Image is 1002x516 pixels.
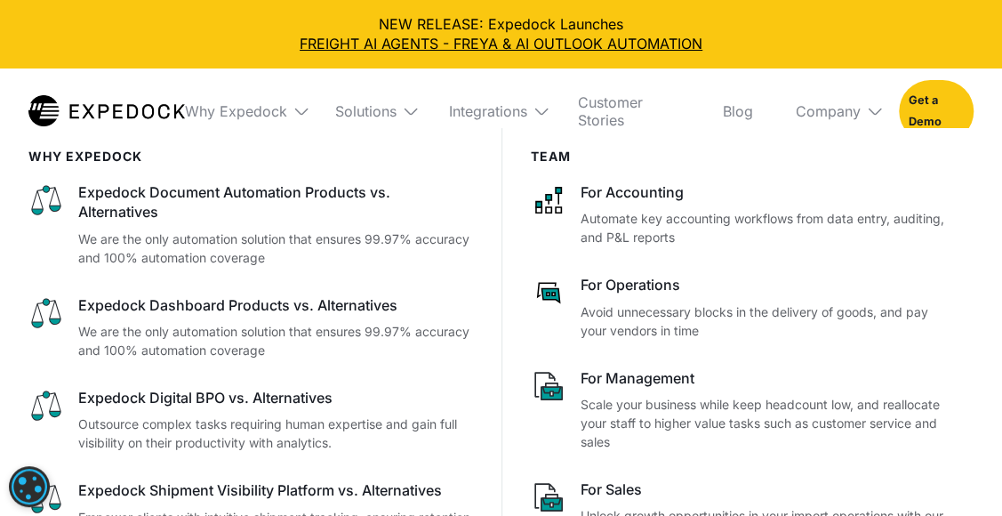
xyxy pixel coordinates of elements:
[78,480,473,500] div: Expedock Shipment Visibility Platform vs. Alternatives
[899,80,974,142] a: Get a Demo
[28,182,473,267] a: Expedock Document Automation Products vs. AlternativesWe are the only automation solution that en...
[78,322,473,359] p: We are the only automation solution that ensures 99.97% accuracy and 100% automation coverage
[782,69,885,154] div: Company
[78,230,473,267] p: We are the only automation solution that ensures 99.97% accuracy and 100% automation coverage
[581,480,946,499] div: For Sales
[171,69,307,154] div: Why Expedock
[581,368,946,388] div: For Management
[581,302,946,340] p: Avoid unnecessary blocks in the delivery of goods, and pay your vendors in time
[531,275,946,339] a: For OperationsAvoid unnecessary blocks in the delivery of goods, and pay your vendors in time
[796,102,861,120] div: Company
[581,209,946,246] p: Automate key accounting workflows from data entry, auditing, and P&L reports
[321,69,421,154] div: Solutions
[913,431,1002,516] iframe: Chat Widget
[531,149,946,165] div: Team
[78,295,473,315] div: Expedock Dashboard Products vs. Alternatives
[531,182,946,246] a: For AccountingAutomate key accounting workflows from data entry, auditing, and P&L reports
[78,415,473,452] p: Outsource complex tasks requiring human expertise and gain full visibility on their productivity ...
[581,275,946,294] div: For Operations
[78,182,473,222] div: Expedock Document Automation Products vs. Alternatives
[28,149,473,165] div: WHy Expedock
[449,102,527,120] div: Integrations
[28,295,473,359] a: Expedock Dashboard Products vs. AlternativesWe are the only automation solution that ensures 99.9...
[564,69,694,154] a: Customer Stories
[335,102,397,120] div: Solutions
[14,34,988,53] a: FREIGHT AI AGENTS - FREYA & AI OUTLOOK AUTOMATION
[581,182,946,202] div: For Accounting
[28,388,473,452] a: Expedock Digital BPO vs. AlternativesOutsource complex tasks requiring human expertise and gain f...
[14,14,988,54] div: NEW RELEASE: Expedock Launches
[531,368,946,451] a: For ManagementScale your business while keep headcount low, and reallocate your staff to higher v...
[709,69,767,154] a: Blog
[185,102,287,120] div: Why Expedock
[78,388,473,407] div: Expedock Digital BPO vs. Alternatives
[581,395,946,451] p: Scale your business while keep headcount low, and reallocate your staff to higher value tasks suc...
[435,69,549,154] div: Integrations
